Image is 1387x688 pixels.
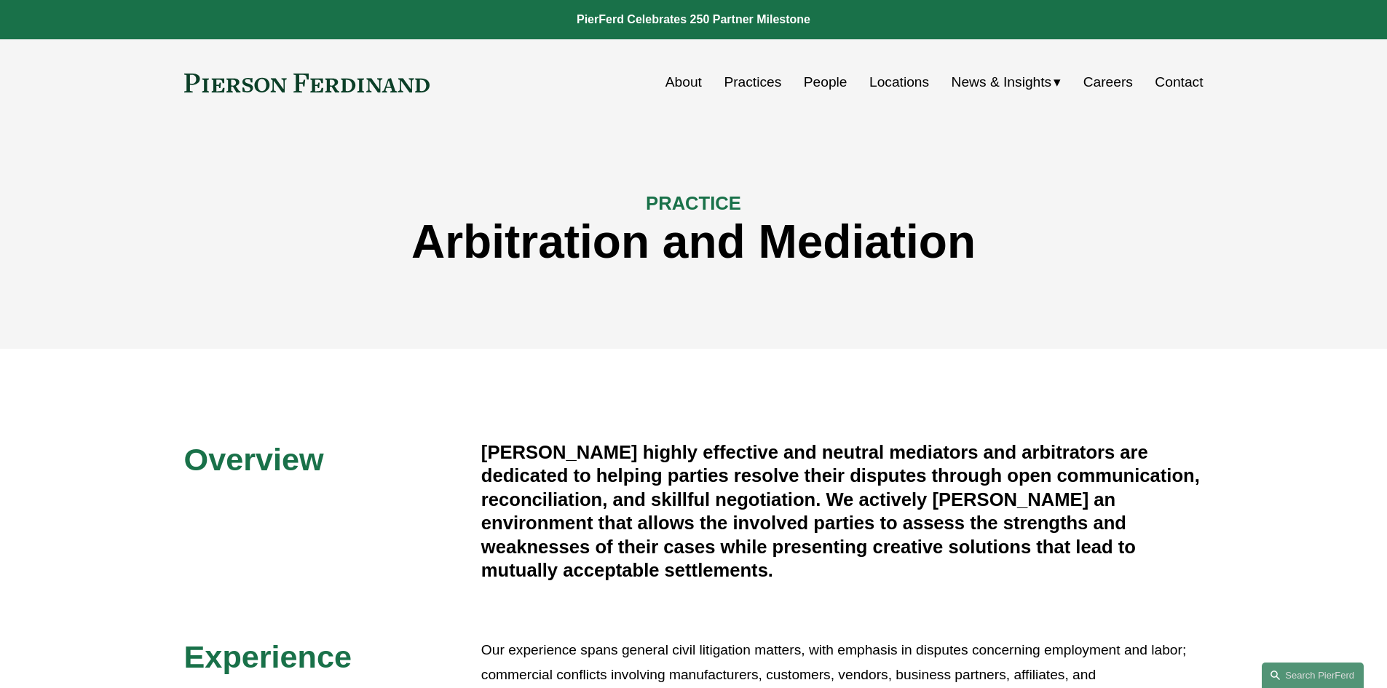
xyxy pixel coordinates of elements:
a: About [665,68,702,96]
a: Practices [724,68,781,96]
h1: Arbitration and Mediation [184,216,1204,269]
span: Experience [184,639,352,674]
a: folder dropdown [952,68,1062,96]
a: Locations [869,68,929,96]
a: Careers [1083,68,1133,96]
a: Search this site [1262,663,1364,688]
a: Contact [1155,68,1203,96]
a: People [804,68,847,96]
span: Overview [184,442,324,477]
h4: [PERSON_NAME] highly effective and neutral mediators and arbitrators are dedicated to helping par... [481,440,1204,582]
span: News & Insights [952,70,1052,95]
span: PRACTICE [646,193,741,213]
